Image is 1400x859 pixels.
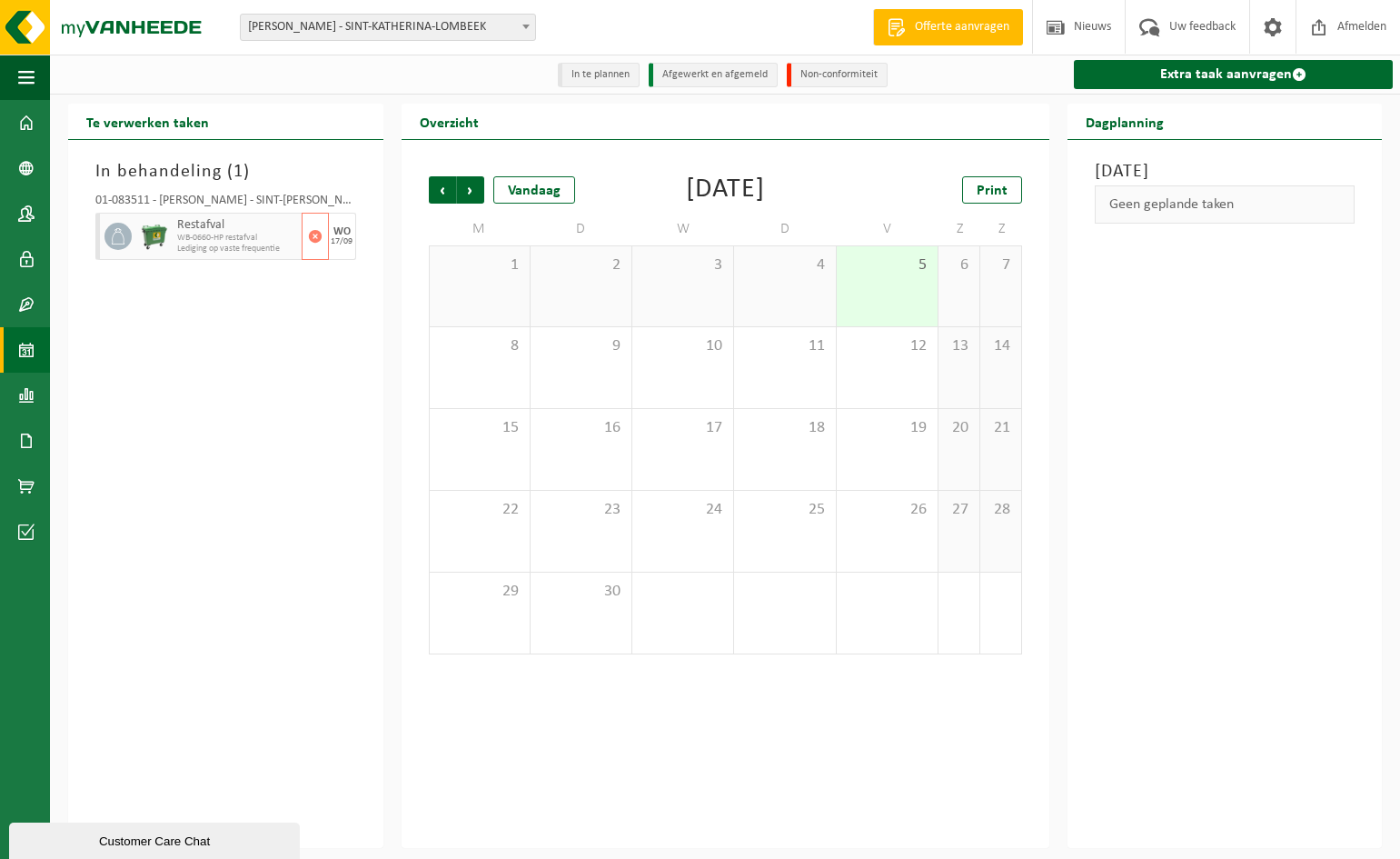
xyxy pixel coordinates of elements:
span: 30 [540,582,622,602]
a: Offerte aanvragen [873,9,1023,45]
li: Afgewerkt en afgemeld [649,63,778,87]
div: Geen geplande taken [1095,185,1355,224]
span: 27 [948,500,970,520]
span: 13 [948,336,970,356]
span: 4 [743,255,826,275]
td: Z [938,213,980,245]
span: 29 [439,582,521,602]
span: 9 [540,336,622,356]
span: 1 [439,255,521,275]
span: 21 [989,418,1012,438]
span: 19 [846,418,928,438]
span: 20 [948,418,970,438]
span: Print [977,184,1008,198]
span: 3 [641,255,724,275]
span: 28 [989,500,1012,520]
span: 24 [641,500,724,520]
span: 17 [641,418,724,438]
td: V [837,213,938,245]
span: Vorige [429,176,456,204]
span: 10 [641,336,724,356]
span: VAN DE PERRE PAUL - SINT-KATHERINA-LOMBEEK [241,15,535,40]
td: M [429,213,531,245]
td: Z [980,213,1022,245]
td: D [531,213,632,245]
span: 6 [948,255,970,275]
td: D [734,213,836,245]
span: VAN DE PERRE PAUL - SINT-KATHERINA-LOMBEEK [240,14,536,41]
h2: Overzicht [402,104,497,139]
div: [DATE] [686,176,765,204]
span: Offerte aanvragen [910,18,1014,36]
span: 8 [439,336,521,356]
div: 17/09 [331,237,352,246]
a: Extra taak aanvragen [1074,60,1394,89]
iframe: chat widget [9,819,303,859]
span: 18 [743,418,826,438]
span: 16 [540,418,622,438]
span: 23 [540,500,622,520]
img: WB-0660-HPE-GN-01 [141,223,168,250]
li: In te plannen [558,63,640,87]
span: 5 [846,255,928,275]
span: 2 [540,255,622,275]
h2: Te verwerken taken [68,104,227,139]
span: Volgende [457,176,484,204]
span: 11 [743,336,826,356]
td: W [632,213,734,245]
h3: [DATE] [1095,158,1355,185]
span: 7 [989,255,1012,275]
span: 12 [846,336,928,356]
span: Restafval [177,218,297,233]
h3: In behandeling ( ) [95,158,356,185]
span: 26 [846,500,928,520]
a: Print [962,176,1022,204]
span: 15 [439,418,521,438]
div: 01-083511 - [PERSON_NAME] - SINT-[PERSON_NAME] [95,195,356,213]
h2: Dagplanning [1067,104,1182,139]
span: WB-0660-HP restafval [177,233,297,244]
span: 1 [233,163,243,181]
span: 22 [439,500,521,520]
li: Non-conformiteit [787,63,888,87]
span: 14 [989,336,1012,356]
div: WO [333,226,351,237]
span: 25 [743,500,826,520]
span: Lediging op vaste frequentie [177,244,297,255]
div: Vandaag [493,176,575,204]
